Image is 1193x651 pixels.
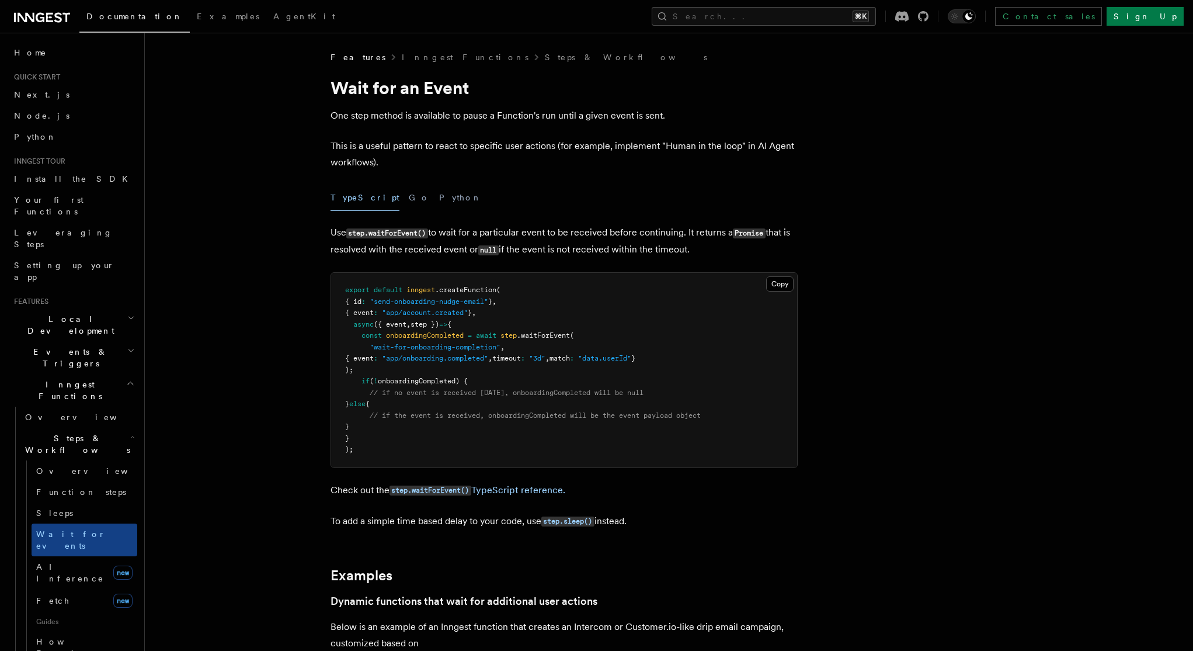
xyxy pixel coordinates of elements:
a: Fetchnew [32,589,137,612]
span: Your first Functions [14,195,84,216]
span: } [345,423,349,431]
span: AI Inference [36,562,104,583]
span: ( [370,377,374,385]
span: : [374,354,378,362]
a: Setting up your app [9,255,137,288]
span: new [113,566,133,580]
span: "app/onboarding.completed" [382,354,488,362]
span: = [468,331,472,340]
a: Sleeps [32,503,137,524]
a: Overview [20,407,137,428]
span: export [345,286,370,294]
span: ( [570,331,574,340]
span: onboardingCompleted) { [378,377,468,385]
a: step.waitForEvent()TypeScript reference. [389,484,565,496]
span: .createFunction [435,286,496,294]
span: Inngest Functions [9,379,126,402]
span: else [349,400,366,408]
span: .waitForEvent [517,331,570,340]
span: Install the SDK [14,174,135,183]
span: Features [331,51,385,63]
button: Local Development [9,309,137,341]
span: , [406,320,411,328]
span: , [488,354,492,362]
span: match [549,354,570,362]
span: ); [345,445,353,453]
span: "3d" [529,354,545,362]
span: Examples [197,12,259,21]
span: const [361,331,382,340]
a: AI Inferencenew [32,556,137,589]
a: step.sleep() [541,515,594,527]
kbd: ⌘K [853,11,869,22]
span: "data.userId" [578,354,631,362]
a: Inngest Functions [402,51,528,63]
a: Install the SDK [9,168,137,189]
span: await [476,331,496,340]
span: { [366,400,370,408]
p: Check out the [331,482,798,499]
span: timeout [492,354,521,362]
span: "app/account.created" [382,309,468,317]
span: ! [374,377,378,385]
span: { [447,320,451,328]
span: "wait-for-onboarding-completion" [370,343,500,351]
h1: Wait for an Event [331,77,798,98]
span: : [374,309,378,317]
span: step }) [411,320,439,328]
span: } [468,309,472,317]
button: Go [409,185,430,211]
span: if [361,377,370,385]
span: Overview [36,466,156,476]
button: Search...⌘K [652,7,876,26]
span: { event [345,309,374,317]
span: { event [345,354,374,362]
span: new [113,594,133,608]
span: : [521,354,525,362]
span: } [345,400,349,408]
a: AgentKit [266,4,342,32]
span: Next.js [14,90,69,99]
span: } [488,297,492,306]
span: => [439,320,447,328]
span: Features [9,297,48,306]
a: Next.js [9,84,137,105]
a: Leveraging Steps [9,222,137,255]
span: Function steps [36,487,126,497]
a: Node.js [9,105,137,126]
span: Python [14,132,57,141]
span: inngest [406,286,435,294]
span: Fetch [36,596,70,605]
span: Leveraging Steps [14,228,113,249]
a: Wait for events [32,524,137,556]
span: { id [345,297,361,306]
span: // if no event is received [DATE], onboardingCompleted will be null [370,389,644,397]
p: One step method is available to pause a Function's run until a given event is sent. [331,108,798,124]
code: step.waitForEvent() [346,228,428,238]
span: Events & Triggers [9,346,127,369]
p: To add a simple time based delay to your code, use instead. [331,513,798,530]
span: Setting up your app [14,261,114,282]
code: step.waitForEvent() [389,486,471,496]
span: Overview [25,413,145,422]
code: Promise [733,228,766,238]
span: Local Development [9,313,127,337]
span: Wait for events [36,529,106,550]
span: Inngest tour [9,157,65,166]
a: Sign Up [1107,7,1184,26]
a: Function steps [32,482,137,503]
span: Steps & Workflows [20,432,130,456]
a: Examples [190,4,266,32]
span: async [353,320,374,328]
span: : [361,297,366,306]
button: Copy [766,276,794,292]
a: Home [9,42,137,63]
code: null [478,245,499,255]
span: Quick start [9,72,60,82]
span: onboardingCompleted [386,331,464,340]
span: Documentation [86,12,183,21]
button: Python [439,185,482,211]
a: Python [9,126,137,147]
span: "send-onboarding-nudge-email" [370,297,488,306]
span: // if the event is received, onboardingCompleted will be the event payload object [370,411,701,420]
